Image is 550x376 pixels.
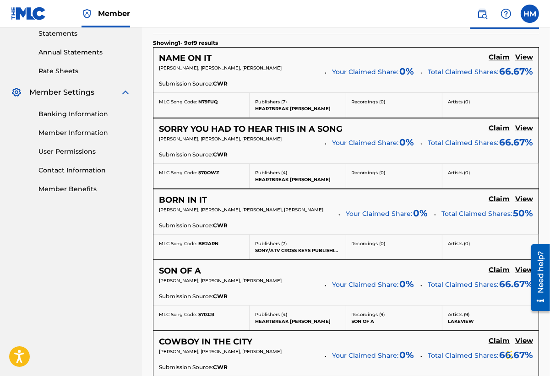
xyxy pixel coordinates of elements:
[38,109,131,119] a: Banking Information
[159,278,282,284] span: [PERSON_NAME], [PERSON_NAME], [PERSON_NAME]
[332,67,398,77] span: Your Claimed Share:
[504,332,550,376] iframe: Chat Widget
[159,363,213,371] span: Submission Source:
[346,209,412,219] span: Your Claimed Share:
[515,266,533,276] a: View
[159,124,343,134] h5: SORRY YOU HAD TO HEAR THIS IN A SONG
[352,98,436,105] p: Recordings ( 0 )
[255,318,340,325] p: HEARTBREAK [PERSON_NAME]
[441,209,512,218] span: Total Claimed Shares:
[489,124,510,133] h5: Claim
[255,240,340,247] p: Publishers ( 7 )
[213,292,228,301] span: CWR
[513,206,533,220] span: 50 %
[38,48,131,57] a: Annual Statements
[473,5,491,23] a: Public Search
[198,241,218,247] span: BE2ARN
[159,221,213,230] span: Submission Source:
[515,195,533,204] h5: View
[515,124,533,133] h5: View
[159,65,282,71] span: [PERSON_NAME], [PERSON_NAME], [PERSON_NAME]
[159,53,212,64] h5: NAME ON IT
[120,87,131,98] img: expand
[198,312,214,317] span: S70JJ3
[255,247,340,254] p: SONY/ATV CROSS KEYS PUBLISHING
[489,337,510,345] h5: Claim
[159,266,201,276] h5: SON OF A
[159,150,213,159] span: Submission Source:
[82,8,93,19] img: Top Rightsholder
[159,349,282,355] span: [PERSON_NAME], [PERSON_NAME], [PERSON_NAME]
[515,124,533,134] a: View
[98,8,130,19] span: Member
[38,184,131,194] a: Member Benefits
[525,240,550,316] iframe: Resource Center
[159,80,213,88] span: Submission Source:
[159,136,282,142] span: [PERSON_NAME], [PERSON_NAME], [PERSON_NAME]
[213,221,228,230] span: CWR
[499,348,533,362] span: 66.67 %
[255,169,340,176] p: Publishers ( 4 )
[515,53,533,63] a: View
[428,68,498,76] span: Total Claimed Shares:
[38,147,131,156] a: User Permissions
[489,266,510,274] h5: Claim
[198,170,219,176] span: S70OWZ
[428,280,498,289] span: Total Claimed Shares:
[213,150,228,159] span: CWR
[448,240,533,247] p: Artists ( 0 )
[352,240,436,247] p: Recordings ( 0 )
[29,87,94,98] span: Member Settings
[159,337,252,347] h5: COWBOY IN THE CITY
[515,53,533,62] h5: View
[255,98,340,105] p: Publishers ( 7 )
[399,64,414,78] span: 0 %
[501,8,512,19] img: help
[477,8,488,19] img: search
[159,207,323,213] span: [PERSON_NAME], [PERSON_NAME], [PERSON_NAME], [PERSON_NAME]
[153,39,218,47] p: Showing 1 - 9 of 9 results
[198,99,218,105] span: N79FUQ
[428,351,498,360] span: Total Claimed Shares:
[38,66,131,76] a: Rate Sheets
[399,277,414,291] span: 0 %
[448,169,533,176] p: Artists ( 0 )
[515,195,533,205] a: View
[38,166,131,175] a: Contact Information
[507,341,512,369] div: Drag
[159,195,207,205] h5: BORN IN IT
[213,363,228,371] span: CWR
[332,351,398,360] span: Your Claimed Share:
[159,292,213,301] span: Submission Source:
[499,135,533,149] span: 66.67 %
[352,318,436,325] p: SON OF A
[497,5,515,23] div: Help
[159,99,197,105] span: MLC Song Code:
[448,98,533,105] p: Artists ( 0 )
[399,135,414,149] span: 0 %
[159,312,197,317] span: MLC Song Code:
[499,277,533,291] span: 66.67 %
[428,139,498,147] span: Total Claimed Shares:
[332,280,398,290] span: Your Claimed Share:
[515,266,533,274] h5: View
[399,348,414,362] span: 0 %
[213,80,228,88] span: CWR
[255,105,340,112] p: HEARTBREAK [PERSON_NAME]
[521,5,539,23] div: User Menu
[352,169,436,176] p: Recordings ( 0 )
[255,311,340,318] p: Publishers ( 4 )
[413,206,428,220] span: 0 %
[499,64,533,78] span: 66.67 %
[352,311,436,318] p: Recordings ( 9 )
[159,170,197,176] span: MLC Song Code:
[448,311,533,318] p: Artists ( 9 )
[11,87,22,98] img: Member Settings
[255,176,340,183] p: HEARTBREAK [PERSON_NAME]
[448,318,533,325] p: LAKEVIEW
[489,53,510,62] h5: Claim
[38,128,131,138] a: Member Information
